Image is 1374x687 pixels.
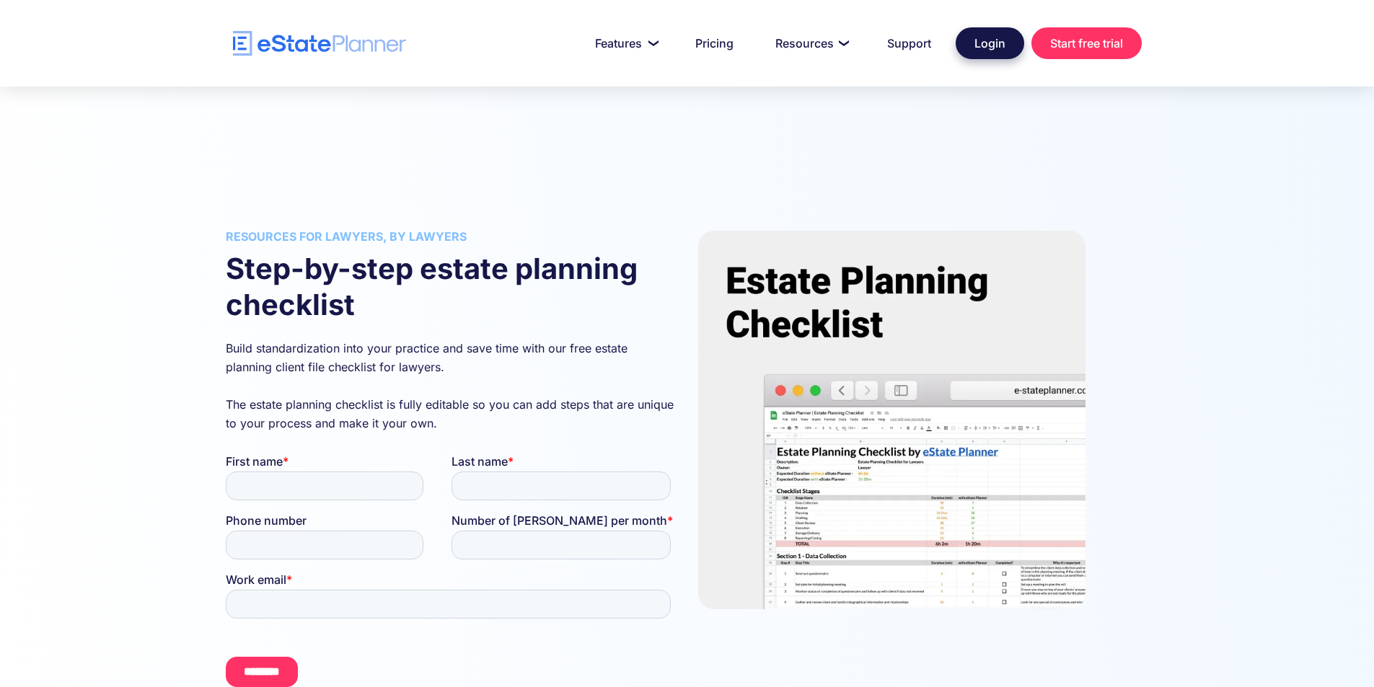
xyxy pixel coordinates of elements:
a: Resources [758,29,863,58]
a: Login [956,27,1024,59]
a: Features [578,29,671,58]
a: Start free trial [1031,27,1142,59]
a: Pricing [678,29,751,58]
a: Support [870,29,948,58]
p: Build standardization into your practice and save time with our free estate planning client file ... [226,339,677,433]
a: home [233,31,406,56]
h2: Step-by-step estate planning checklist [226,251,677,323]
h3: Resources for lawyers, by lawyers [226,231,677,242]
